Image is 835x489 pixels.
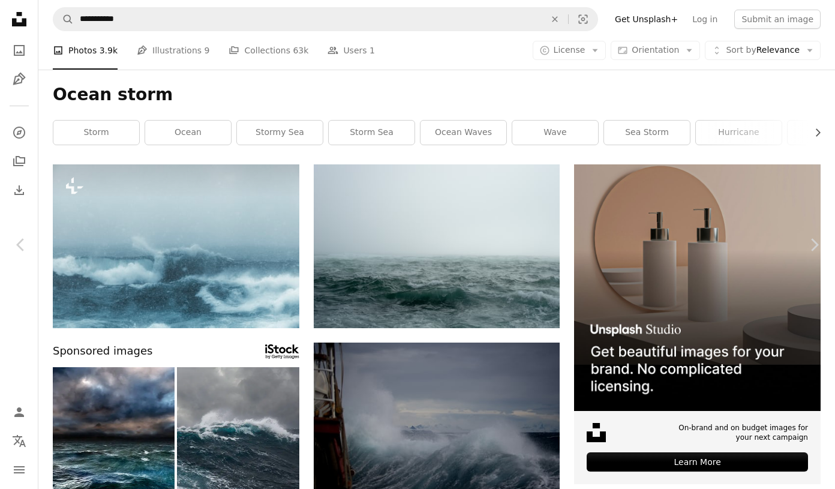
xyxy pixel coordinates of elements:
[53,121,139,145] a: storm
[7,458,31,482] button: Menu
[7,38,31,62] a: Photos
[793,187,835,302] a: Next
[533,41,606,60] button: License
[734,10,821,29] button: Submit an image
[205,44,210,57] span: 9
[370,44,375,57] span: 1
[587,423,606,442] img: file-1631678316303-ed18b8b5cb9cimage
[604,121,690,145] a: sea storm
[7,429,31,453] button: Language
[587,452,808,472] div: Learn More
[726,44,800,56] span: Relevance
[314,419,560,430] a: huge wave at daytime
[53,164,299,329] img: a large body of water surrounded by waves
[611,41,700,60] button: Orientation
[685,10,725,29] a: Log in
[314,164,560,329] img: body of water surrounded by fog
[329,121,415,145] a: storm sea
[177,367,299,489] img: ocean wave during storm
[608,10,685,29] a: Get Unsplash+
[574,164,821,484] a: On-brand and on budget images for your next campaignLearn More
[807,121,821,145] button: scroll list to the right
[328,31,375,70] a: Users 1
[314,241,560,251] a: body of water surrounded by fog
[145,121,231,145] a: ocean
[632,45,679,55] span: Orientation
[705,41,821,60] button: Sort byRelevance
[53,367,175,489] img: Dangerous storm over ocean
[7,400,31,424] a: Log in / Sign up
[53,8,74,31] button: Search Unsplash
[7,67,31,91] a: Illustrations
[53,343,152,360] span: Sponsored images
[7,149,31,173] a: Collections
[542,8,568,31] button: Clear
[137,31,209,70] a: Illustrations 9
[237,121,323,145] a: stormy sea
[53,241,299,251] a: a large body of water surrounded by waves
[7,178,31,202] a: Download History
[574,164,821,411] img: file-1715714113747-b8b0561c490eimage
[420,121,506,145] a: ocean waves
[726,45,756,55] span: Sort by
[696,121,782,145] a: hurricane
[229,31,308,70] a: Collections 63k
[53,7,598,31] form: Find visuals sitewide
[554,45,585,55] span: License
[7,121,31,145] a: Explore
[569,8,597,31] button: Visual search
[293,44,308,57] span: 63k
[512,121,598,145] a: wave
[53,84,821,106] h1: Ocean storm
[673,423,808,443] span: On-brand and on budget images for your next campaign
